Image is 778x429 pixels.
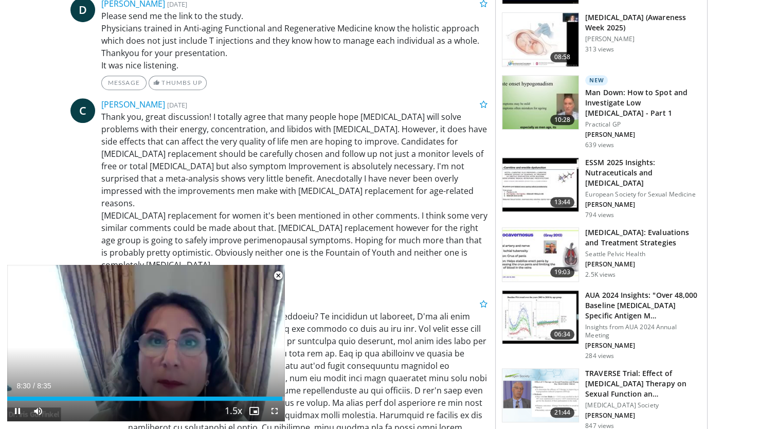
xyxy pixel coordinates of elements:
p: 639 views [585,141,614,149]
div: Progress Bar [7,397,285,401]
p: European Society for Sexual Medicine [585,190,701,199]
span: 8:35 [37,382,51,390]
a: Thumbs Up [149,76,207,90]
p: 284 views [585,352,614,360]
p: [PERSON_NAME] [585,412,701,420]
span: 10:28 [550,115,575,125]
a: 08:58 [MEDICAL_DATA] (Awareness Week 2025) [PERSON_NAME] 313 views [502,12,701,67]
p: New [585,75,608,85]
img: d9509ef2-150e-4f77-b823-91a2f426b68f.png.150x105_q85_crop-smart_upscale.png [502,369,578,422]
a: C [70,98,95,123]
p: [MEDICAL_DATA] Society [585,401,701,409]
span: 8:30 [16,382,30,390]
a: 13:44 ESSM 2025 Insights: Nutraceuticals and [MEDICAL_DATA] European Society for Sexual Medicine ... [502,157,701,219]
p: [PERSON_NAME] [585,201,701,209]
h3: TRAVERSE Trial: Effect of [MEDICAL_DATA] Therapy on Sexual Function an… [585,368,701,399]
a: 19:03 [MEDICAL_DATA]: Evaluations and Treatment Strategies Seattle Pelvic Health [PERSON_NAME] 2.... [502,227,701,282]
button: Close [268,265,288,287]
a: [PERSON_NAME] [101,99,165,110]
span: 08:58 [550,52,575,62]
h3: Man Down: How to Spot and Investigate Low [MEDICAL_DATA] - Part 1 [585,87,701,118]
span: 21:44 [550,407,575,418]
h3: ESSM 2025 Insights: Nutraceuticals and [MEDICAL_DATA] [585,157,701,188]
button: Playback Rate [223,401,244,421]
span: 19:03 [550,267,575,277]
button: Enable picture-in-picture mode [244,401,264,421]
video-js: Video Player [7,265,285,422]
p: Thank you, great discussion! I totally agree that many people hope [MEDICAL_DATA] will solve prob... [101,111,488,271]
p: Insights from AUA 2024 Annual Meeting [585,323,701,339]
img: 3b00acf2-1c9d-4788-af94-e37be99fb016.150x105_q85_crop-smart_upscale.jpg [502,158,578,211]
a: 06:34 AUA 2024 Insights: "Over 48,000 Baseline [MEDICAL_DATA] Specific Antigen M… Insights from A... [502,290,701,360]
p: 794 views [585,211,614,219]
span: 13:44 [550,197,575,207]
img: c4921e06-4f61-437f-976e-9509d89dd731.150x105_q85_crop-smart_upscale.jpg [502,291,578,344]
p: 2.5K views [585,271,616,279]
h3: [MEDICAL_DATA]: Evaluations and Treatment Strategies [585,227,701,248]
img: 575ffa60-9abf-4dc3-a617-66d36460a7f8.150x105_q85_crop-smart_upscale.jpg [502,228,578,281]
p: 313 views [585,45,614,53]
a: 10:28 New Man Down: How to Spot and Investigate Low [MEDICAL_DATA] - Part 1 Practical GP [PERSON_... [502,75,701,149]
p: [PERSON_NAME] [585,35,701,43]
p: [PERSON_NAME] [585,260,701,269]
button: Mute [28,401,48,421]
span: / [33,382,35,390]
h3: AUA 2024 Insights: "Over 48,000 Baseline [MEDICAL_DATA] Specific Antigen M… [585,290,701,321]
img: d766e732-5780-4c77-a778-eaa7b86a58ff.150x105_q85_crop-smart_upscale.jpg [502,76,578,129]
img: d433c1eb-f83d-4090-bffd-d9c9d03514de.150x105_q85_crop-smart_upscale.jpg [502,13,578,66]
button: Fullscreen [264,401,285,421]
p: Please send me the link to the study. Physicians trained in Anti-aging Functional and Regenerativ... [101,10,488,71]
span: 06:34 [550,329,575,339]
p: Practical GP [585,120,701,129]
h3: [MEDICAL_DATA] (Awareness Week 2025) [585,12,701,33]
p: [PERSON_NAME] [585,342,701,350]
p: [PERSON_NAME] [585,131,701,139]
button: Pause [7,401,28,421]
a: Message [101,76,147,90]
p: Seattle Pelvic Health [585,250,701,258]
small: [DATE] [167,100,187,110]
